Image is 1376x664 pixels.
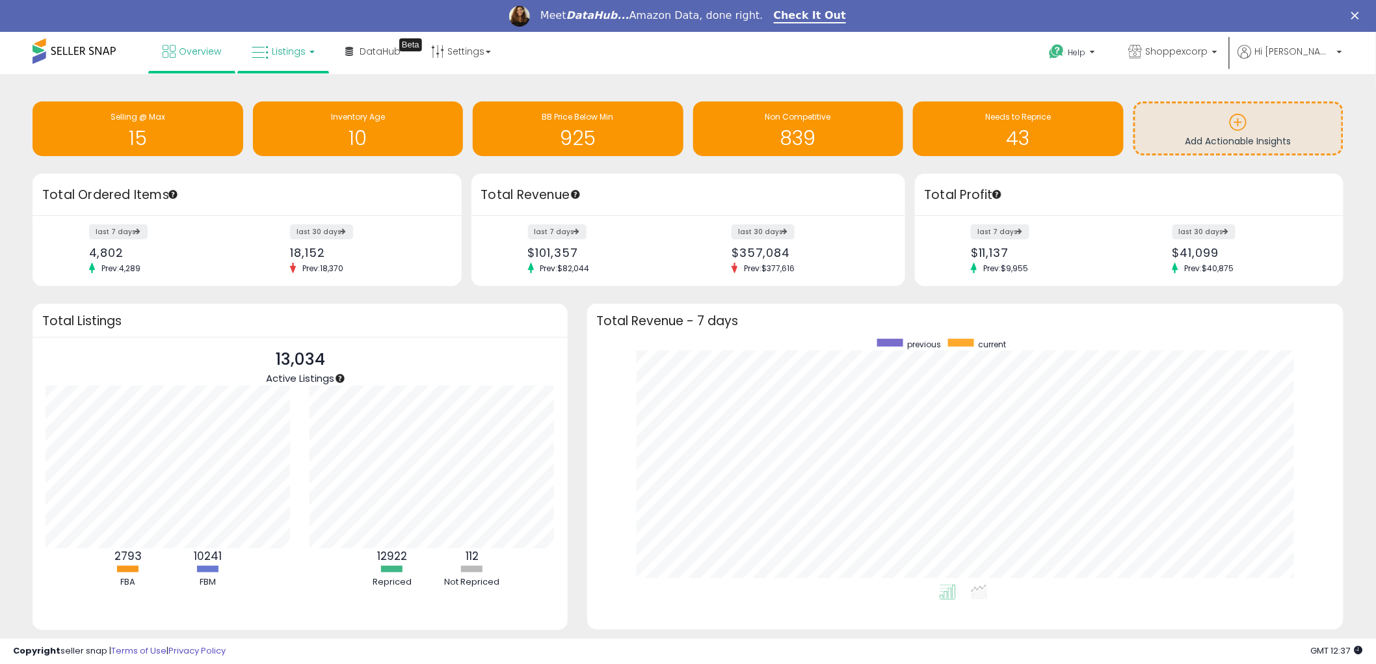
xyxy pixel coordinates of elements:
div: $41,099 [1172,246,1321,259]
h3: Total Profit [925,186,1334,204]
span: Overview [179,45,221,58]
span: 2025-10-14 12:37 GMT [1311,644,1363,657]
div: 4,802 [89,246,237,259]
span: Prev: $9,955 [977,263,1035,274]
div: $101,357 [528,246,678,259]
a: Listings [242,32,324,71]
div: Tooltip anchor [334,373,346,384]
h3: Total Ordered Items [42,186,452,204]
a: Settings [421,32,501,71]
div: Close [1351,12,1364,20]
span: Shoppexcorp [1146,45,1208,58]
div: seller snap | | [13,645,226,657]
span: Selling @ Max [111,111,165,122]
span: DataHub [360,45,401,58]
div: Meet Amazon Data, done right. [540,9,763,22]
a: Terms of Use [111,644,166,657]
span: BB Price Below Min [542,111,614,122]
i: Get Help [1049,44,1065,60]
strong: Copyright [13,644,60,657]
h1: 43 [920,127,1117,149]
div: Tooltip anchor [167,189,179,200]
span: Needs to Reprice [985,111,1051,122]
span: Prev: 18,370 [296,263,350,274]
h3: Total Revenue [481,186,895,204]
div: Repriced [353,576,431,589]
div: Not Repriced [433,576,511,589]
div: FBM [169,576,247,589]
span: Hi [PERSON_NAME] [1255,45,1333,58]
label: last 7 days [971,224,1029,239]
b: 112 [466,548,479,564]
span: Help [1068,47,1086,58]
div: Tooltip anchor [399,38,422,51]
b: 2793 [114,548,142,564]
span: Listings [272,45,306,58]
label: last 30 days [1172,224,1236,239]
h1: 839 [700,127,897,149]
label: last 30 days [732,224,795,239]
span: Prev: $82,044 [534,263,596,274]
span: Prev: $377,616 [737,263,801,274]
a: Needs to Reprice 43 [913,101,1124,156]
b: 10241 [194,548,222,564]
a: Help [1039,34,1108,74]
a: Selling @ Max 15 [33,101,243,156]
span: Non Competitive [765,111,831,122]
a: Privacy Policy [168,644,226,657]
a: DataHub [336,32,410,71]
span: Active Listings [266,371,334,385]
a: Non Competitive 839 [693,101,904,156]
a: Check It Out [774,9,847,23]
b: 12922 [377,548,407,564]
i: DataHub... [566,9,629,21]
h1: 15 [39,127,237,149]
div: $11,137 [971,246,1119,259]
a: Add Actionable Insights [1135,103,1342,153]
label: last 7 days [89,224,148,239]
div: 18,152 [290,246,438,259]
a: Overview [153,32,231,71]
img: Profile image for Georgie [509,6,530,27]
h1: 10 [259,127,457,149]
a: Shoppexcorp [1119,32,1227,74]
p: 13,034 [266,347,334,372]
div: Tooltip anchor [991,189,1003,200]
span: Inventory Age [331,111,385,122]
span: previous [908,339,942,350]
h3: Total Revenue - 7 days [597,316,1334,326]
span: Prev: $40,875 [1178,263,1241,274]
label: last 30 days [290,224,353,239]
div: FBA [89,576,167,589]
span: Prev: 4,289 [95,263,147,274]
a: BB Price Below Min 925 [473,101,683,156]
div: $357,084 [732,246,882,259]
span: current [979,339,1007,350]
label: last 7 days [528,224,587,239]
div: Tooltip anchor [570,189,581,200]
span: Add Actionable Insights [1185,135,1291,148]
h3: Total Listings [42,316,558,326]
a: Inventory Age 10 [253,101,464,156]
a: Hi [PERSON_NAME] [1238,45,1342,74]
h1: 925 [479,127,677,149]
